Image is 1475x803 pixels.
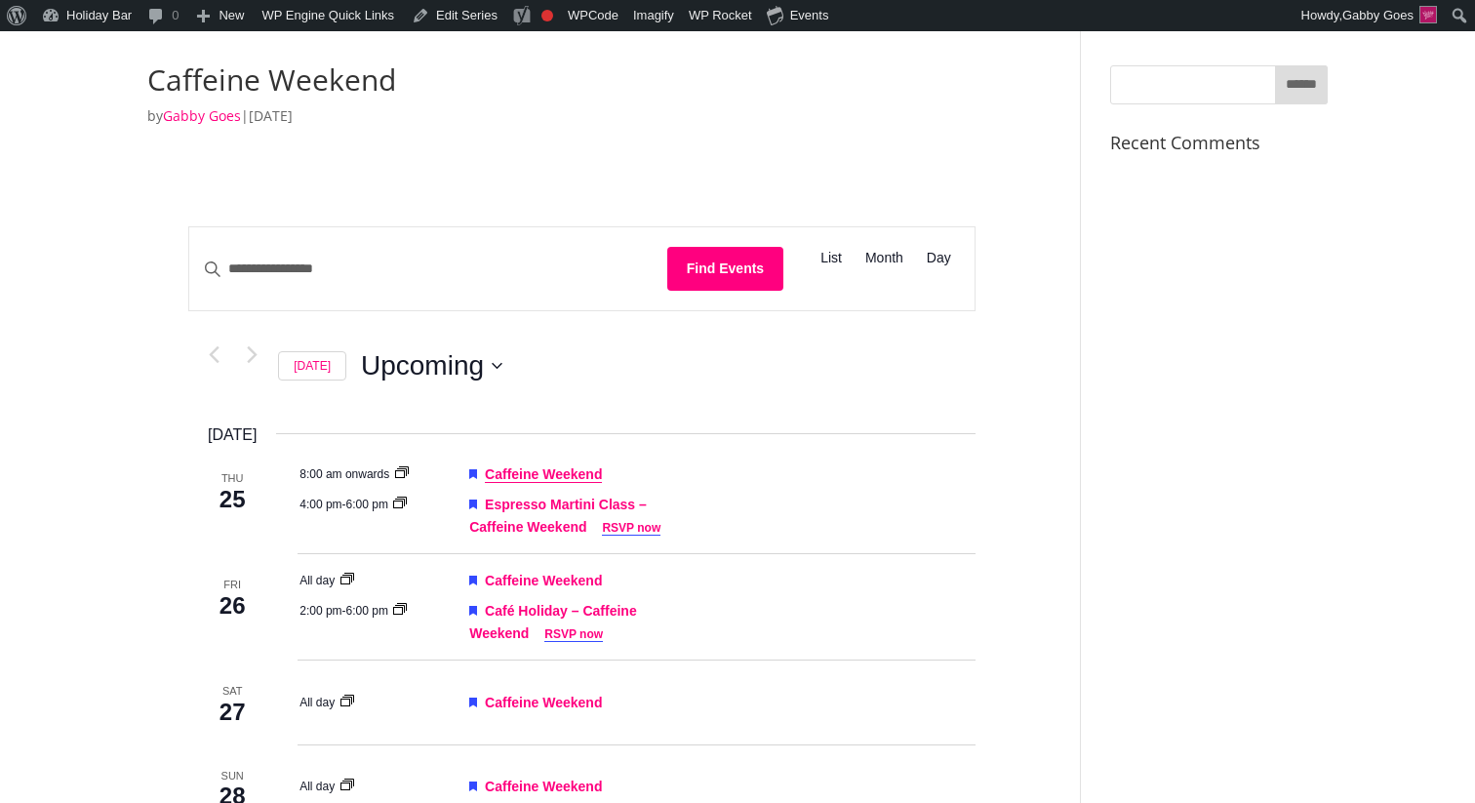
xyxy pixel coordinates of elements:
[340,696,354,709] a: Event series: Caffeine Weekend
[340,780,354,793] a: Event series: Caffeine Weekend
[865,247,903,269] span: Month
[395,467,409,481] a: Event series: Caffeine Weekend
[163,106,241,125] a: Gabby Goes
[340,574,354,587] a: Event series: Caffeine Weekend
[361,346,502,385] button: Click to toggle datepicker
[361,350,484,381] span: Upcoming
[1342,8,1414,22] span: Gabby Goes
[485,573,602,588] a: Caffeine Weekend
[299,574,335,587] span: All day
[485,466,602,483] a: Caffeine Weekend
[485,779,602,794] a: Caffeine Weekend
[212,696,253,729] span: 27
[927,227,951,289] a: Display Events in Day View
[469,603,637,641] a: Café Holiday – Caffeine Weekend
[299,498,391,511] time: 2025-09-25 16:00:00 :: 2025-09-25 18:00:00
[147,104,1017,142] p: by |
[299,780,335,793] span: All day
[212,768,253,784] span: Sun
[541,10,553,21] div: Focus keyphrase not set
[299,467,389,481] span: 8:00 am onwards
[249,106,293,125] span: [DATE]
[212,483,253,516] span: 25
[212,589,253,622] span: 26
[667,247,783,291] button: Find Events
[299,604,391,618] time: 2025-09-26 14:00:00 :: 2025-09-26 18:00:00
[188,422,276,448] time: [DATE]
[240,342,263,366] button: Next Events
[299,467,392,481] time: 2025-09-25 08:00:00 :: 2025-09-29 23:30:00
[1110,134,1328,161] h4: Recent Comments
[212,683,253,700] span: Sat
[393,604,407,618] a: Event series: Caffeine Weekend
[544,627,603,642] a: RSVP now
[212,577,253,593] span: Fri
[927,247,951,269] span: Day
[485,695,602,710] a: Caffeine Weekend
[820,227,842,289] a: Display Events in List View
[299,780,338,793] time: 2025-09-25 08:00:00 :: 2025-09-29 23:30:00
[820,247,842,269] span: List
[278,351,346,381] a: [DATE]
[299,696,335,709] span: All day
[346,498,388,511] span: 6:00 pm
[189,238,667,300] input: Enter Keyword. Search for events by Keyword.
[602,521,660,536] a: RSVP now
[212,470,253,487] span: Thu
[299,574,338,587] time: 2025-09-25 08:00:00 :: 2025-09-29 23:30:00
[393,498,407,511] a: Event series: Caffeine Weekend
[346,604,388,618] span: 6:00 pm
[202,342,225,366] button: Previous Events
[299,498,341,511] span: 4:00 pm
[299,696,338,709] time: 2025-09-25 08:00:00 :: 2025-09-29 23:30:00
[147,65,1017,104] h1: Caffeine Weekend
[469,497,647,535] a: Espresso Martini Class – Caffeine Weekend
[299,604,341,618] span: 2:00 pm
[865,227,903,289] a: Display Events in Month View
